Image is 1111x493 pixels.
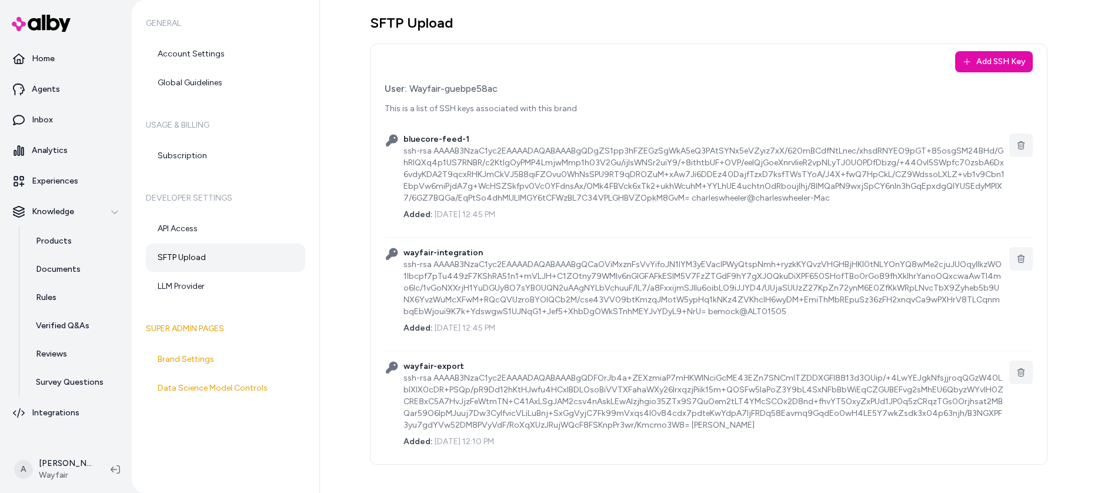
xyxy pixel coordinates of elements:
button: A[PERSON_NAME]Wayfair [7,451,101,488]
p: Documents [36,264,81,275]
p: Inbox [32,114,53,126]
div: ssh-rsa AAAAB3NzaC1yc2EAAAADAQABAAABgQCaOViMxznFsVvYifoJN1IYM3yEVaclPWyQtspNmh+ryzkKYQvzVHGHBjHKl... [403,259,1005,318]
h6: Usage & Billing [146,109,305,142]
p: Knowledge [32,206,74,218]
span: Added: [403,437,433,447]
a: SFTP Upload [146,244,305,272]
a: Integrations [5,399,127,427]
a: Documents [24,255,127,284]
div: Wayfair-guebpe58ac [385,82,1033,96]
a: Home [5,45,127,73]
span: Wayfair [39,469,92,481]
a: Subscription [146,142,305,170]
div: [DATE] 12:10 PM [403,431,1005,448]
p: [PERSON_NAME] [39,458,92,469]
h3: wayfair-export [403,361,1005,372]
a: Reviews [24,340,127,368]
h3: wayfair-integration [403,247,1005,259]
button: Add SSH Key [955,51,1033,72]
span: Added: [403,209,433,219]
p: Products [36,235,72,247]
a: Experiences [5,167,127,195]
p: Analytics [32,145,68,156]
p: Verified Q&As [36,320,89,332]
p: Experiences [32,175,78,187]
p: Integrations [32,407,79,419]
span: Added: [403,323,433,333]
p: Reviews [36,348,67,360]
p: This is a list of SSH keys associated with this brand [385,103,1033,115]
img: alby Logo [12,15,71,32]
button: Knowledge [5,198,127,226]
h6: Developer Settings [146,182,305,215]
a: Analytics [5,136,127,165]
a: Inbox [5,106,127,134]
a: API Access [146,215,305,243]
a: LLM Provider [146,272,305,301]
p: Survey Questions [36,377,104,388]
a: Brand Settings [146,345,305,374]
p: Rules [36,292,56,304]
span: A [14,460,33,479]
a: Account Settings [146,40,305,68]
a: Survey Questions [24,368,127,397]
div: ssh-rsa AAAAB3NzaC1yc2EAAAADAQABAAABgQDFOrJb4a+ZEXzmiaP7mHKWlNciGcME43EZn7SNCmlTZDDXGFl8813d3OUip... [403,372,1005,431]
a: Rules [24,284,127,312]
p: Agents [32,84,60,95]
p: Home [32,53,55,65]
a: Agents [5,75,127,104]
div: ssh-rsa AAAAB3NzaC1yc2EAAAADAQABAAABgQDgZS1pp3hFZEGzSgWkA5eQ3PAtSYNx5eVZyiz7xX/620mBCdfNtLnec/xhs... [403,145,1005,204]
h6: Super Admin Pages [146,312,305,345]
a: Products [24,227,127,255]
h6: General [146,7,305,40]
h1: SFTP Upload [370,14,1047,32]
h3: bluecore-feed-1 [403,134,1005,145]
a: Data Science Model Controls [146,374,305,402]
a: Verified Q&As [24,312,127,340]
a: Global Guidelines [146,69,305,97]
div: [DATE] 12:45 PM [403,318,1005,334]
div: [DATE] 12:45 PM [403,204,1005,221]
span: User: [385,83,407,94]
